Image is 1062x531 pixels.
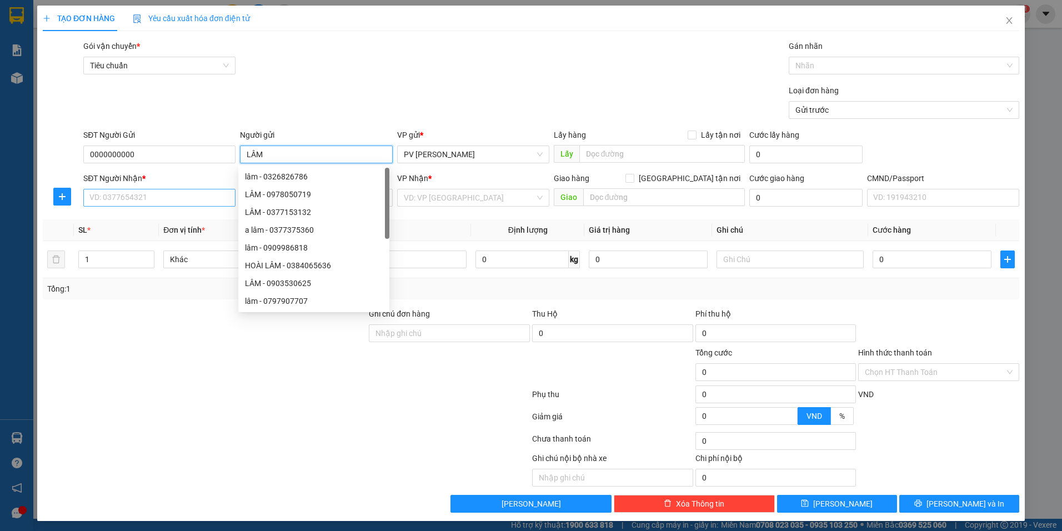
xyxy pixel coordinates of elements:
div: lâm - 0797907707 [238,292,389,310]
input: 0 [589,251,708,268]
input: Cước giao hàng [749,189,863,207]
input: Nhập ghi chú [532,469,693,487]
span: % [839,412,845,420]
div: lâm - 0909986818 [238,239,389,257]
span: plus [54,192,71,201]
div: LÂM - 0903530625 [238,274,389,292]
span: Tổng cước [695,348,732,357]
div: lâm - 0326826786 [245,171,383,183]
span: Lấy [554,145,579,163]
button: [PERSON_NAME] [450,495,612,513]
div: SĐT Người Nhận [83,172,236,184]
span: Yêu cầu xuất hóa đơn điện tử [133,14,250,23]
input: Ghi Chú [717,251,864,268]
div: Chi phí nội bộ [695,452,856,469]
div: LÂM - 0978050719 [245,188,383,201]
span: [GEOGRAPHIC_DATA] tận nơi [634,172,745,184]
label: Hình thức thanh toán [858,348,932,357]
span: Gói vận chuyển [83,42,140,51]
input: Dọc đường [583,188,745,206]
div: Tổng: 1 [47,283,410,295]
div: VP gửi [397,129,549,141]
span: Gửi trước [795,102,1013,118]
span: ND09250292 [111,42,157,50]
label: Cước giao hàng [749,174,804,183]
div: lâm - 0797907707 [245,295,383,307]
button: delete [47,251,65,268]
div: Giảm giá [531,410,694,430]
span: kg [569,251,580,268]
span: plus [1001,255,1014,264]
button: Close [994,6,1025,37]
div: Ghi chú nội bộ nhà xe [532,452,693,469]
span: [PERSON_NAME] [502,498,561,510]
span: Thu Hộ [532,309,558,318]
div: a lâm - 0377375360 [238,221,389,239]
input: Dọc đường [579,145,745,163]
button: save[PERSON_NAME] [777,495,897,513]
th: Ghi chú [712,219,868,241]
div: lâm - 0326826786 [238,168,389,186]
div: LÂM - 0377153132 [245,206,383,218]
button: printer[PERSON_NAME] và In [899,495,1019,513]
span: Cước hàng [873,226,911,234]
label: Loại đơn hàng [789,86,839,95]
span: Đơn vị tính [163,226,205,234]
span: printer [914,499,922,508]
div: Chưa thanh toán [531,433,694,452]
label: Ghi chú đơn hàng [369,309,430,318]
span: [PERSON_NAME] [813,498,873,510]
span: save [801,499,809,508]
span: Giá trị hàng [589,226,630,234]
button: plus [53,188,71,206]
label: Cước lấy hàng [749,131,799,139]
span: TẠO ĐƠN HÀNG [43,14,115,23]
span: Định lượng [508,226,548,234]
span: [PERSON_NAME] và In [926,498,1004,510]
input: VD: Bàn, Ghế [319,251,467,268]
span: Khác [170,251,304,268]
div: LÂM - 0377153132 [238,203,389,221]
div: LÂM - 0978050719 [238,186,389,203]
span: PV Nam Đong [404,146,543,163]
input: Ghi chú đơn hàng [369,324,530,342]
span: VND [806,412,822,420]
span: Lấy tận nơi [697,129,745,141]
span: Tiêu chuẩn [90,57,229,74]
span: Nơi gửi: [11,77,23,93]
button: deleteXóa Thông tin [614,495,775,513]
span: VND [858,390,874,399]
strong: BIÊN NHẬN GỬI HÀNG HOÁ [38,67,129,75]
div: Người gửi [240,129,392,141]
span: Xóa Thông tin [676,498,724,510]
label: Gán nhãn [789,42,823,51]
span: Giao hàng [554,174,589,183]
div: lâm - 0909986818 [245,242,383,254]
strong: CÔNG TY TNHH [GEOGRAPHIC_DATA] 214 QL13 - P.26 - Q.BÌNH THẠNH - TP HCM 1900888606 [29,18,90,59]
span: plus [43,14,51,22]
div: a lâm - 0377375360 [245,224,383,236]
input: Cước lấy hàng [749,146,863,163]
img: icon [133,14,142,23]
div: Phụ thu [531,388,694,408]
div: CMND/Passport [867,172,1019,184]
span: Giao [554,188,583,206]
span: close [1005,16,1014,25]
span: delete [664,499,672,508]
div: Phí thu hộ [695,308,856,324]
button: plus [1000,251,1015,268]
div: HOÀI LÂM - 0384065636 [238,257,389,274]
div: LÂM - 0903530625 [245,277,383,289]
img: logo [11,25,26,53]
span: VP Nhận [397,174,428,183]
span: 15:15:15 [DATE] [106,50,157,58]
span: Nơi nhận: [85,77,103,93]
span: Lấy hàng [554,131,586,139]
div: SĐT Người Gửi [83,129,236,141]
div: HOÀI LÂM - 0384065636 [245,259,383,272]
span: SL [78,226,87,234]
span: PV [PERSON_NAME] [38,78,81,90]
